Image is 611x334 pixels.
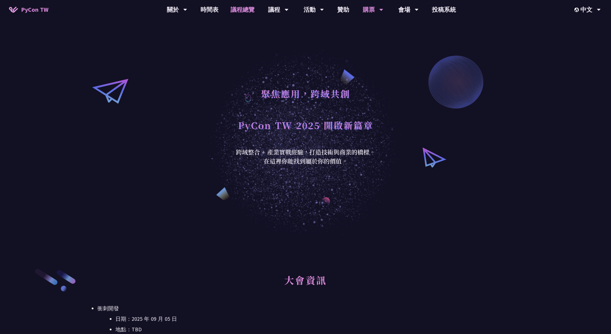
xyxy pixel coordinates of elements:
img: Locale Icon [574,8,580,12]
a: PyCon TW [3,2,54,17]
li: 衝刺開發 [97,304,514,334]
li: 日期：2025 年 09 月 05 日 [115,314,514,323]
h2: 大會資訊 [97,268,514,301]
span: PyCon TW [21,5,48,14]
div: 跨域整合 + 產業實戰經驗，打造技術與商業的橋樑。 在這裡你能找到屬於你的價值。 [232,148,379,166]
h1: 聚焦應用，跨域共創 [261,84,350,103]
li: 地點：TBD [115,325,514,334]
img: Home icon of PyCon TW 2025 [9,7,18,13]
h1: PyCon TW 2025 開啟新篇章 [238,116,373,134]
